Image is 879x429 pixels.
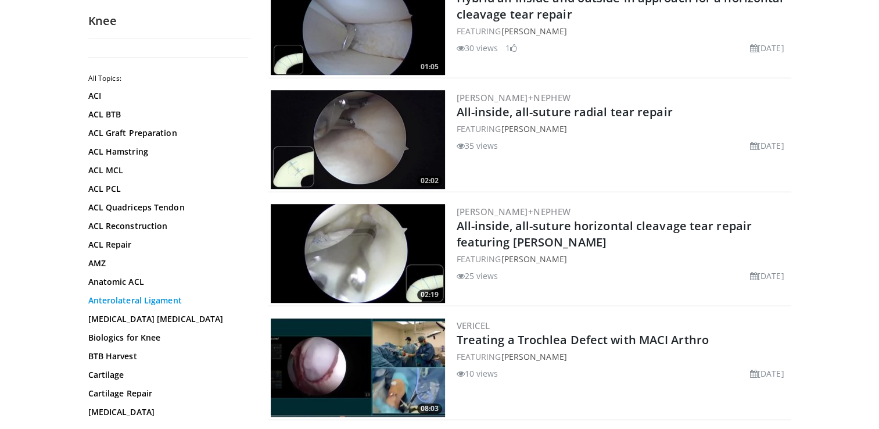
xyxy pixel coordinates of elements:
[88,109,245,120] a: ACL BTB
[88,406,245,418] a: [MEDICAL_DATA]
[88,258,245,269] a: AMZ
[750,270,784,282] li: [DATE]
[457,42,498,54] li: 30 views
[88,313,245,325] a: [MEDICAL_DATA] [MEDICAL_DATA]
[750,42,784,54] li: [DATE]
[457,270,498,282] li: 25 views
[501,351,566,362] a: [PERSON_NAME]
[271,318,445,417] img: 0de30d39-bfe3-4001-9949-87048a0d8692.300x170_q85_crop-smart_upscale.jpg
[88,351,245,362] a: BTB Harvest
[271,204,445,303] img: 173c071b-399e-4fbc-8156-5fdd8d6e2d0e.300x170_q85_crop-smart_upscale.jpg
[88,165,245,176] a: ACL MCL
[417,289,442,300] span: 02:19
[88,276,245,288] a: Anatomic ACL
[457,123,789,135] div: FEATURING
[88,388,245,399] a: Cartilage Repair
[501,123,566,134] a: [PERSON_NAME]
[501,253,566,264] a: [PERSON_NAME]
[417,403,442,414] span: 08:03
[457,367,498,380] li: 10 views
[88,239,245,251] a: ACL Repair
[88,332,245,344] a: Biologics for Knee
[88,295,245,306] a: Anterolateral Ligament
[750,367,784,380] li: [DATE]
[457,104,673,120] a: All-inside, all-suture radial tear repair
[457,25,789,37] div: FEATURING
[88,13,251,28] h2: Knee
[88,202,245,213] a: ACL Quadriceps Tendon
[271,90,445,189] img: 0d5ae7a0-0009-4902-af95-81e215730076.300x170_q85_crop-smart_upscale.jpg
[88,146,245,158] a: ACL Hamstring
[417,62,442,72] span: 01:05
[457,92,571,103] a: [PERSON_NAME]+Nephew
[88,220,245,232] a: ACL Reconstruction
[88,369,245,381] a: Cartilage
[271,318,445,417] a: 08:03
[457,140,498,152] li: 35 views
[88,90,245,102] a: ACI
[457,320,490,331] a: Vericel
[88,74,248,83] h2: All Topics:
[457,206,571,217] a: [PERSON_NAME]+Nephew
[750,140,784,152] li: [DATE]
[271,204,445,303] a: 02:19
[501,26,566,37] a: [PERSON_NAME]
[271,90,445,189] a: 02:02
[457,218,752,250] a: All-inside, all-suture horizontal cleavage tear repair featuring [PERSON_NAME]
[457,351,789,363] div: FEATURING
[457,332,709,348] a: Treating a Trochlea Defect with MACI Arthro
[505,42,517,54] li: 1
[457,253,789,265] div: FEATURING
[88,127,245,139] a: ACL Graft Preparation
[417,176,442,186] span: 02:02
[88,183,245,195] a: ACL PCL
